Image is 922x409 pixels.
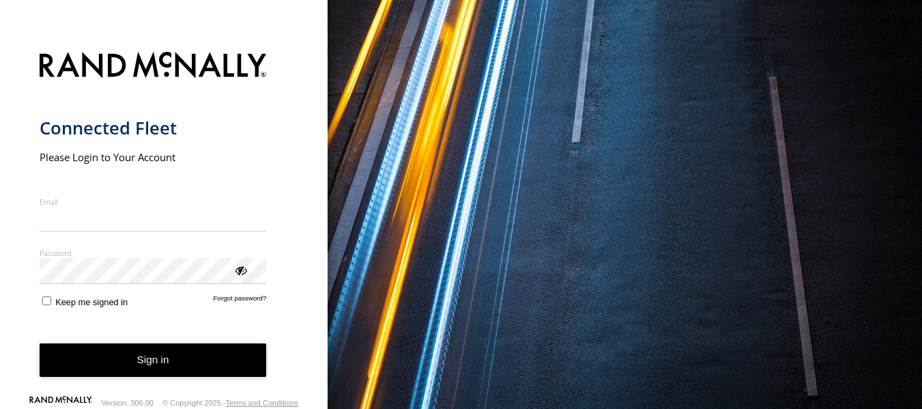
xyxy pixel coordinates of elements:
[40,150,267,164] h2: Please Login to Your Account
[40,44,289,399] form: main
[42,296,51,305] input: Keep me signed in
[40,197,267,207] label: Email
[233,263,247,277] div: ViewPassword
[40,248,267,258] label: Password
[102,399,154,407] div: Version: 306.00
[40,117,267,139] h1: Connected Fleet
[40,49,267,84] img: Rand McNally
[214,294,267,307] a: Forgot password?
[162,399,298,407] div: © Copyright 2025 -
[40,343,267,377] button: Sign in
[226,399,298,407] a: Terms and Conditions
[55,297,128,307] span: Keep me signed in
